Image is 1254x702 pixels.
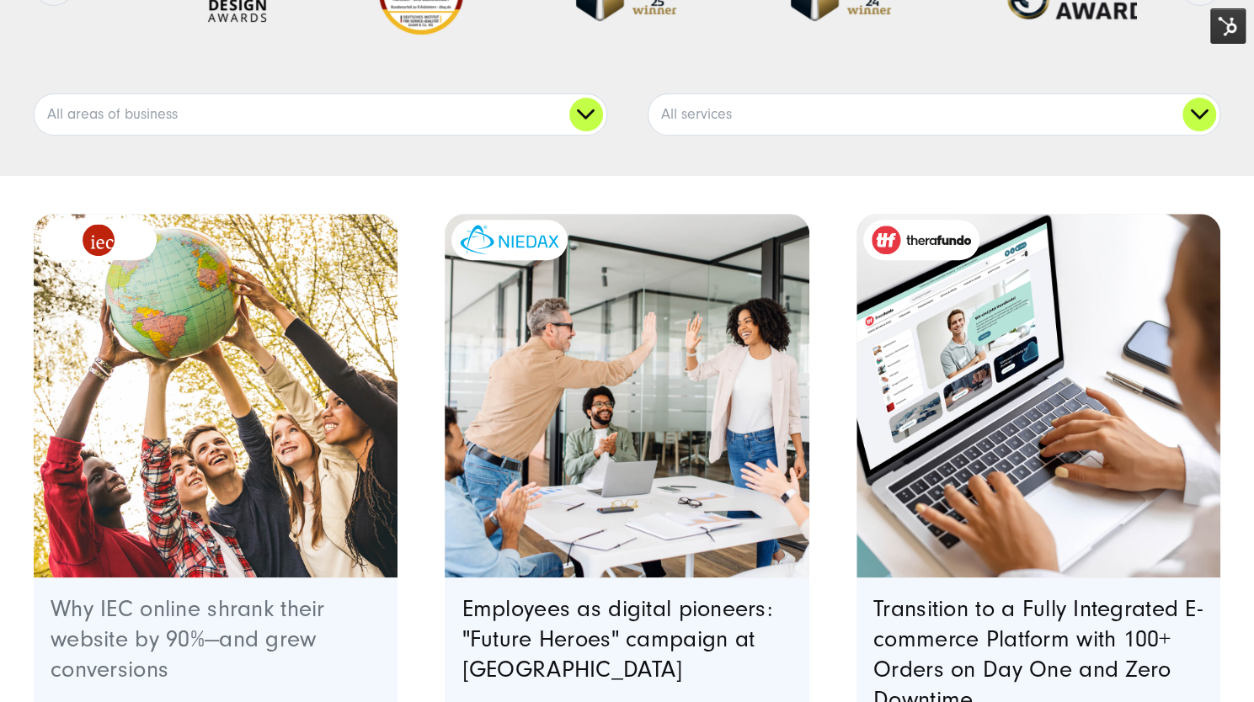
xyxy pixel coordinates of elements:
img: HubSpot Tools Menu Toggle [1210,8,1246,44]
a: Featured image: - Read full post: therafundo – A Seamless Transition to a Fully Integrated E-comm... [856,214,1220,577]
a: Employees as digital pioneers: "Future Heroes" campaign at [GEOGRAPHIC_DATA] [462,596,771,683]
a: Why IEC online shrank their website by 90%—and grew conversions [51,596,325,683]
img: logo_IEC [83,224,115,256]
a: Featured image: a group of five diverse young people standing outdoors, holding a globe together.... [34,214,398,577]
img: niedax-logo [460,225,559,254]
img: a group of five diverse young people standing outdoors, holding a globe together. They are all sm... [34,214,398,577]
img: a group of colleagues in a modern office environment celebrating a success. One man is giving a h... [445,214,808,577]
a: Featured image: a group of colleagues in a modern office environment celebrating a success. One m... [445,214,808,577]
a: All areas of business [35,94,606,135]
a: All services [648,94,1220,135]
img: therafundo_10-2024_logo_2c [872,226,971,254]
